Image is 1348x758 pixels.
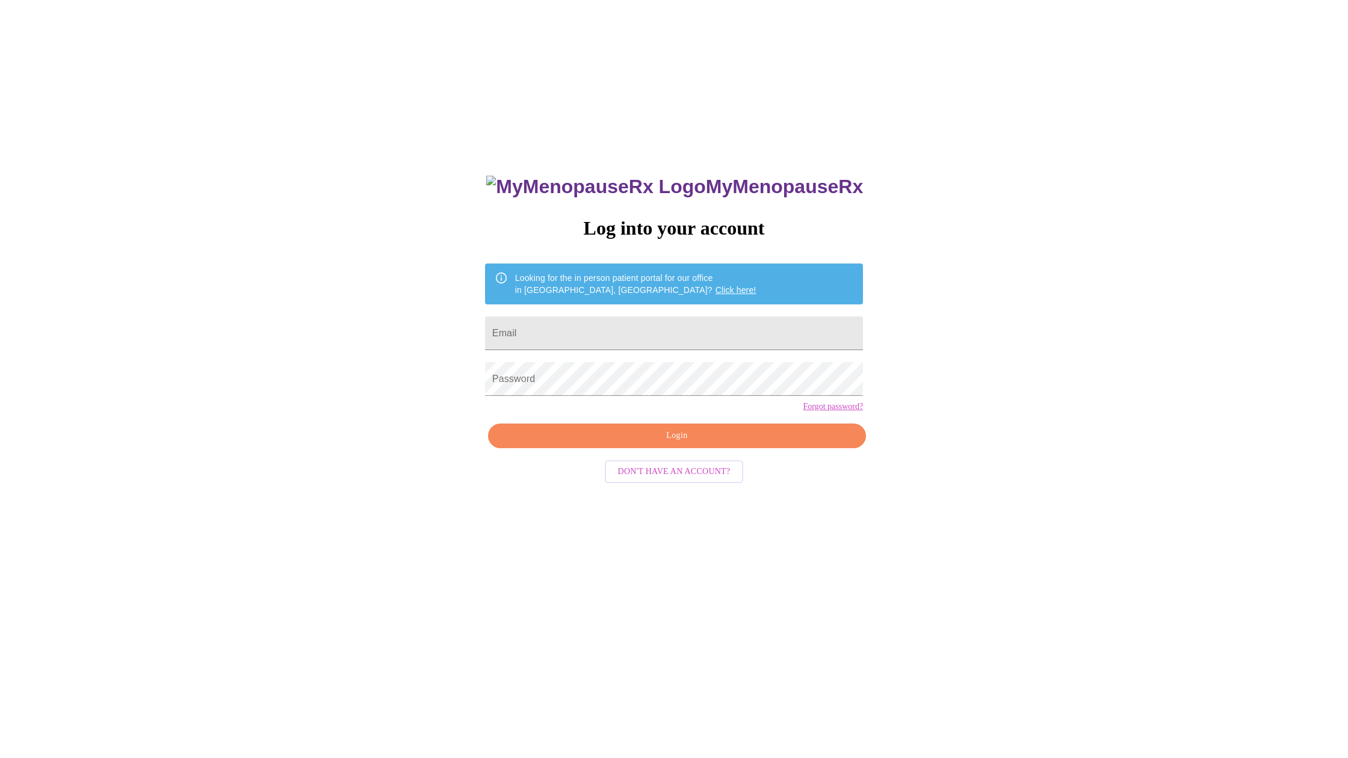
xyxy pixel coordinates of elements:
div: Looking for the in person patient portal for our office in [GEOGRAPHIC_DATA], [GEOGRAPHIC_DATA]? [515,267,756,301]
span: Login [502,428,852,443]
span: Don't have an account? [618,464,731,479]
a: Forgot password? [803,402,863,411]
h3: Log into your account [485,217,863,239]
img: MyMenopauseRx Logo [486,176,705,198]
a: Click here! [716,285,756,295]
h3: MyMenopauseRx [486,176,863,198]
button: Don't have an account? [605,460,744,484]
button: Login [488,424,866,448]
a: Don't have an account? [602,465,747,475]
